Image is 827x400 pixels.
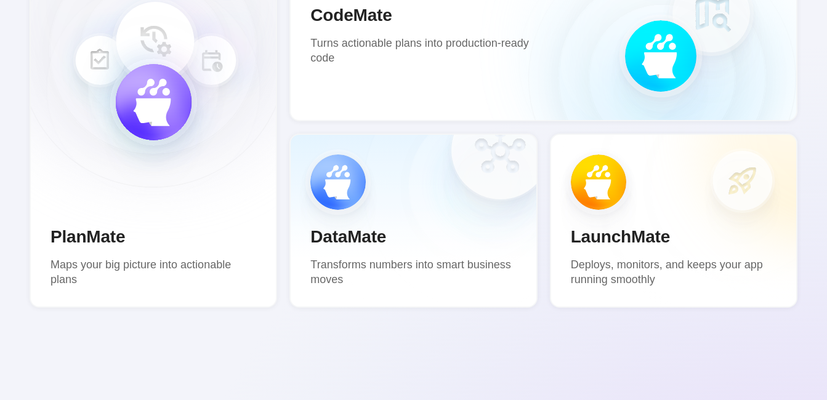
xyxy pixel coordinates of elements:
p: Transforms numbers into smart business moves [310,257,516,287]
p: Turns actionable plans into production-ready code [310,36,539,65]
p: DataMate [310,224,386,250]
p: LaunchMate [571,224,670,250]
p: Deploys, monitors, and keeps your app running smoothly [571,257,777,287]
p: Maps your big picture into actionable plans [50,257,256,287]
p: PlanMate [50,224,125,250]
p: CodeMate [310,2,392,28]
